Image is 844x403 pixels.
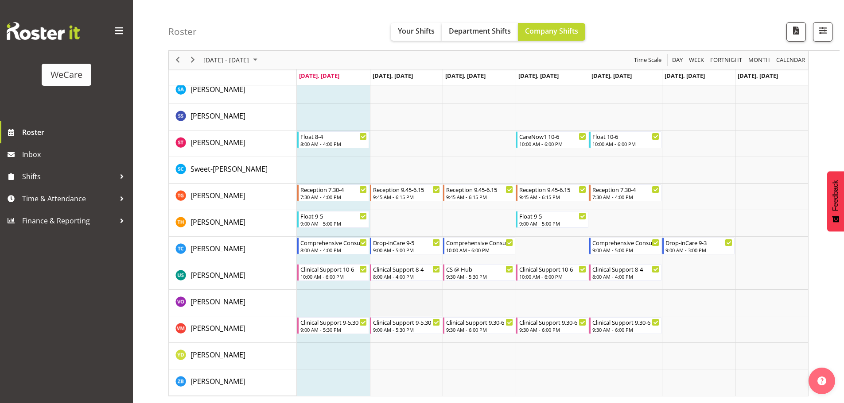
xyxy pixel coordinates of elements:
div: 9:00 AM - 5:00 PM [592,246,659,253]
div: 9:30 AM - 6:00 PM [446,326,513,333]
div: 9:00 AM - 5:30 PM [300,326,367,333]
div: Float 9-5 [519,211,586,220]
h4: Roster [168,27,197,37]
div: 8:00 AM - 4:00 PM [300,246,367,253]
button: Fortnight [709,55,744,66]
div: 9:45 AM - 6:15 PM [519,193,586,200]
button: Time Scale [633,55,663,66]
div: next period [185,51,200,69]
a: [PERSON_NAME] [191,111,245,121]
button: Department Shifts [442,23,518,41]
span: Time & Attendance [22,192,115,205]
span: Day [671,55,684,66]
div: Drop-inCare 9-5 [373,238,440,247]
div: 9:30 AM - 6:00 PM [519,326,586,333]
div: Clinical Support 10-6 [300,265,367,273]
div: 8:00 AM - 4:00 PM [300,140,367,147]
span: [DATE], [DATE] [665,72,705,80]
span: [DATE], [DATE] [738,72,778,80]
td: Zephy Bennett resource [169,369,297,396]
td: Tayah Giesbrecht resource [169,184,297,210]
a: [PERSON_NAME] [191,349,245,360]
td: Viktoriia Molchanova resource [169,316,297,343]
div: August 11 - 17, 2025 [200,51,263,69]
div: previous period [170,51,185,69]
div: 10:00 AM - 6:00 PM [300,273,367,280]
div: 9:00 AM - 5:30 PM [373,326,440,333]
div: Reception 9.45-6.15 [519,185,586,194]
div: Tayah Giesbrecht"s event - Reception 9.45-6.15 Begin From Thursday, August 14, 2025 at 9:45:00 AM... [516,184,588,201]
span: [DATE], [DATE] [518,72,559,80]
div: Simone Turner"s event - CareNow1 10-6 Begin From Thursday, August 14, 2025 at 10:00:00 AM GMT+12:... [516,131,588,148]
div: Udani Senanayake"s event - Clinical Support 8-4 Begin From Friday, August 15, 2025 at 8:00:00 AM ... [589,264,661,281]
button: Timeline Week [688,55,706,66]
span: Your Shifts [398,26,435,36]
button: Month [775,55,807,66]
div: Tillie Hollyer"s event - Float 9-5 Begin From Monday, August 11, 2025 at 9:00:00 AM GMT+12:00 End... [297,211,369,228]
span: Company Shifts [525,26,578,36]
div: Float 9-5 [300,211,367,220]
div: Simone Turner"s event - Float 10-6 Begin From Friday, August 15, 2025 at 10:00:00 AM GMT+12:00 En... [589,131,661,148]
span: [PERSON_NAME] [191,217,245,227]
div: 10:00 AM - 6:00 PM [592,140,659,147]
td: Torry Cobb resource [169,237,297,263]
button: Your Shifts [391,23,442,41]
td: Simone Turner resource [169,130,297,157]
button: Previous [172,55,184,66]
div: Tayah Giesbrecht"s event - Reception 7.30-4 Begin From Friday, August 15, 2025 at 7:30:00 AM GMT+... [589,184,661,201]
div: 9:45 AM - 6:15 PM [446,193,513,200]
a: [PERSON_NAME] [191,270,245,280]
a: Sweet-[PERSON_NAME] [191,164,268,174]
a: [PERSON_NAME] [191,323,245,334]
span: calendar [775,55,806,66]
span: [PERSON_NAME] [191,297,245,307]
span: Shifts [22,170,115,183]
button: Next [187,55,199,66]
div: 9:00 AM - 5:00 PM [519,220,586,227]
a: [PERSON_NAME] [191,190,245,201]
div: Drop-inCare 9-3 [665,238,732,247]
td: Sweet-Lin Chan resource [169,157,297,184]
div: Torry Cobb"s event - Drop-inCare 9-5 Begin From Tuesday, August 12, 2025 at 9:00:00 AM GMT+12:00 ... [370,238,442,254]
a: [PERSON_NAME] [191,137,245,148]
div: Clinical Support 9.30-6 [592,318,659,326]
td: Yvonne Denny resource [169,343,297,369]
div: Reception 7.30-4 [300,185,367,194]
span: Month [747,55,771,66]
div: Clinical Support 9.30-6 [519,318,586,326]
span: Finance & Reporting [22,214,115,227]
span: [DATE], [DATE] [445,72,486,80]
td: Udani Senanayake resource [169,263,297,290]
div: 9:00 AM - 5:00 PM [300,220,367,227]
div: Reception 9.45-6.15 [446,185,513,194]
div: Tillie Hollyer"s event - Float 9-5 Begin From Thursday, August 14, 2025 at 9:00:00 AM GMT+12:00 E... [516,211,588,228]
span: [DATE] - [DATE] [202,55,250,66]
div: Viktoriia Molchanova"s event - Clinical Support 9.30-6 Begin From Wednesday, August 13, 2025 at 9... [443,317,515,334]
div: Udani Senanayake"s event - Clinical Support 10-6 Begin From Thursday, August 14, 2025 at 10:00:00... [516,264,588,281]
div: Tayah Giesbrecht"s event - Reception 9.45-6.15 Begin From Wednesday, August 13, 2025 at 9:45:00 A... [443,184,515,201]
div: 9:30 AM - 6:00 PM [592,326,659,333]
div: 7:30 AM - 4:00 PM [592,193,659,200]
div: Clinical Support 10-6 [519,265,586,273]
div: Udani Senanayake"s event - CS @ Hub Begin From Wednesday, August 13, 2025 at 9:30:00 AM GMT+12:00... [443,264,515,281]
div: 10:00 AM - 6:00 PM [519,140,586,147]
div: 9:00 AM - 5:00 PM [373,246,440,253]
span: Feedback [832,180,840,211]
span: Inbox [22,148,128,161]
span: Week [688,55,705,66]
div: CareNow1 10-6 [519,132,586,141]
div: Tayah Giesbrecht"s event - Reception 7.30-4 Begin From Monday, August 11, 2025 at 7:30:00 AM GMT+... [297,184,369,201]
div: 9:00 AM - 3:00 PM [665,246,732,253]
div: Clinical Support 9-5.30 [373,318,440,326]
span: [DATE], [DATE] [299,72,339,80]
td: Victoria Oberzil resource [169,290,297,316]
span: [PERSON_NAME] [191,138,245,147]
div: 10:00 AM - 6:00 PM [446,246,513,253]
span: Time Scale [633,55,662,66]
div: Clinical Support 9-5.30 [300,318,367,326]
td: Sarah Abbott resource [169,77,297,104]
